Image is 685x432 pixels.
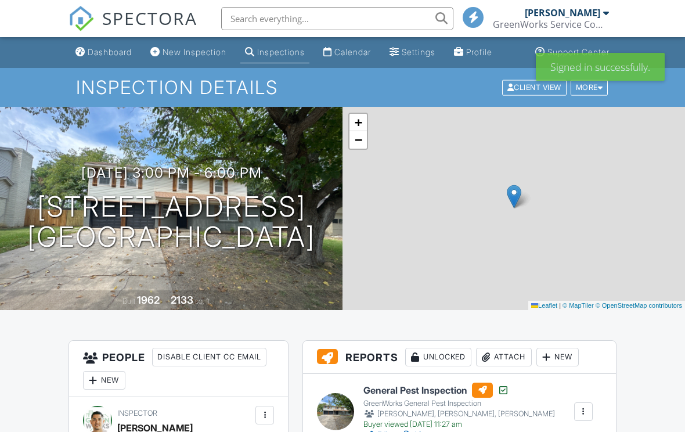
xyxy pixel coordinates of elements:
div: Client View [502,80,567,95]
div: Attach [476,348,532,366]
div: [PERSON_NAME], [PERSON_NAME], [PERSON_NAME] [363,408,555,420]
h3: [DATE] 3:00 pm - 6:00 pm [81,165,262,181]
div: Disable Client CC Email [152,348,266,366]
span: SPECTORA [102,6,197,30]
a: Profile [449,42,497,63]
div: GreenWorks Service Company [493,19,609,30]
h1: Inspection Details [76,77,609,98]
a: Dashboard [71,42,136,63]
div: New [83,371,125,390]
div: Settings [402,47,435,57]
span: + [355,115,362,129]
a: Settings [385,42,440,63]
div: More [571,80,608,95]
a: New Inspection [146,42,231,63]
a: Calendar [319,42,376,63]
a: © OpenStreetMap contributors [596,302,682,309]
a: General Pest Inspection GreenWorks General Pest Inspection [PERSON_NAME], [PERSON_NAME], [PERSON_... [363,383,555,429]
div: Calendar [334,47,371,57]
h3: Reports [303,341,616,374]
div: New Inspection [163,47,226,57]
h6: General Pest Inspection [363,383,555,398]
div: GreenWorks General Pest Inspection [363,399,555,408]
span: sq. ft. [195,297,211,305]
span: Built [122,297,135,305]
span: − [355,132,362,147]
div: Inspections [257,47,305,57]
div: Profile [466,47,492,57]
a: Leaflet [531,302,557,309]
img: Marker [507,185,521,208]
h1: [STREET_ADDRESS] [GEOGRAPHIC_DATA] [27,192,315,253]
div: Unlocked [405,348,471,366]
a: Support Center [531,42,614,63]
span: | [559,302,561,309]
a: Client View [501,82,569,91]
a: SPECTORA [68,16,197,40]
a: Inspections [240,42,309,63]
a: Zoom out [349,131,367,149]
span: Inspector [117,409,157,417]
div: New [536,348,579,366]
div: 1962 [137,294,160,306]
div: [PERSON_NAME] [525,7,600,19]
img: The Best Home Inspection Software - Spectora [68,6,94,31]
a: © MapTiler [563,302,594,309]
h3: People [69,341,288,397]
div: 2133 [171,294,193,306]
div: Dashboard [88,47,132,57]
a: Zoom in [349,114,367,131]
div: Buyer viewed [DATE] 11:27 am [363,420,555,429]
div: Signed in successfully. [536,53,665,81]
input: Search everything... [221,7,453,30]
